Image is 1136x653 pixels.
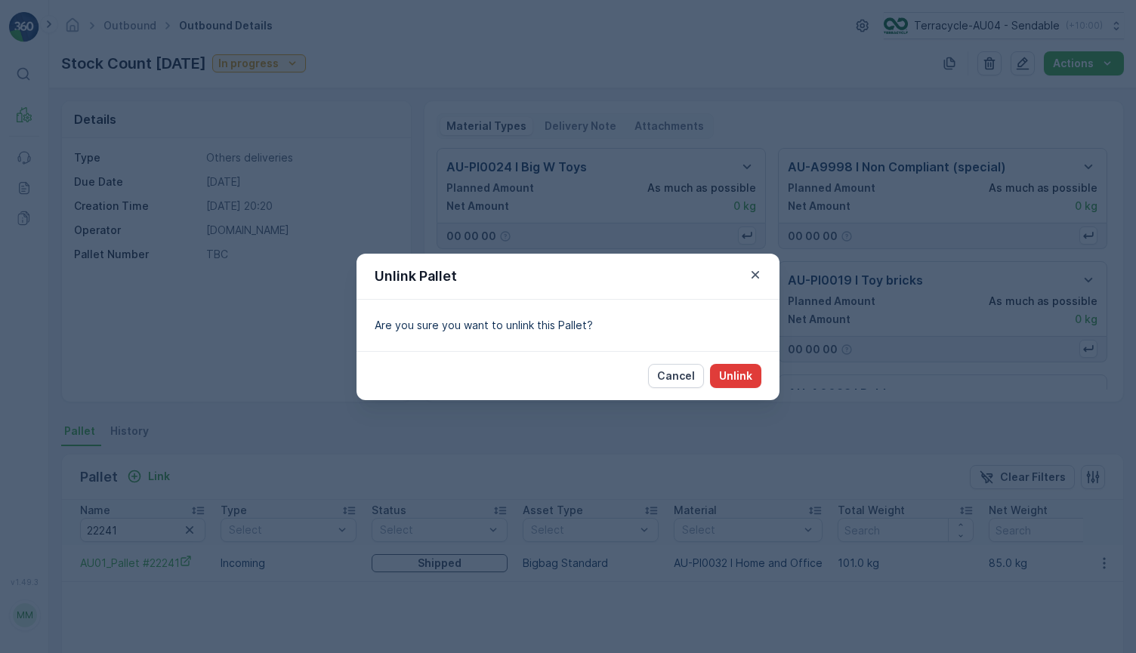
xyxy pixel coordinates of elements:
p: Unlink [719,368,752,383]
button: Unlink [710,364,761,388]
p: Cancel [657,368,695,383]
p: Are you sure you want to unlink this Pallet? [375,318,761,333]
button: Cancel [648,364,704,388]
p: Unlink Pallet [375,266,457,287]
